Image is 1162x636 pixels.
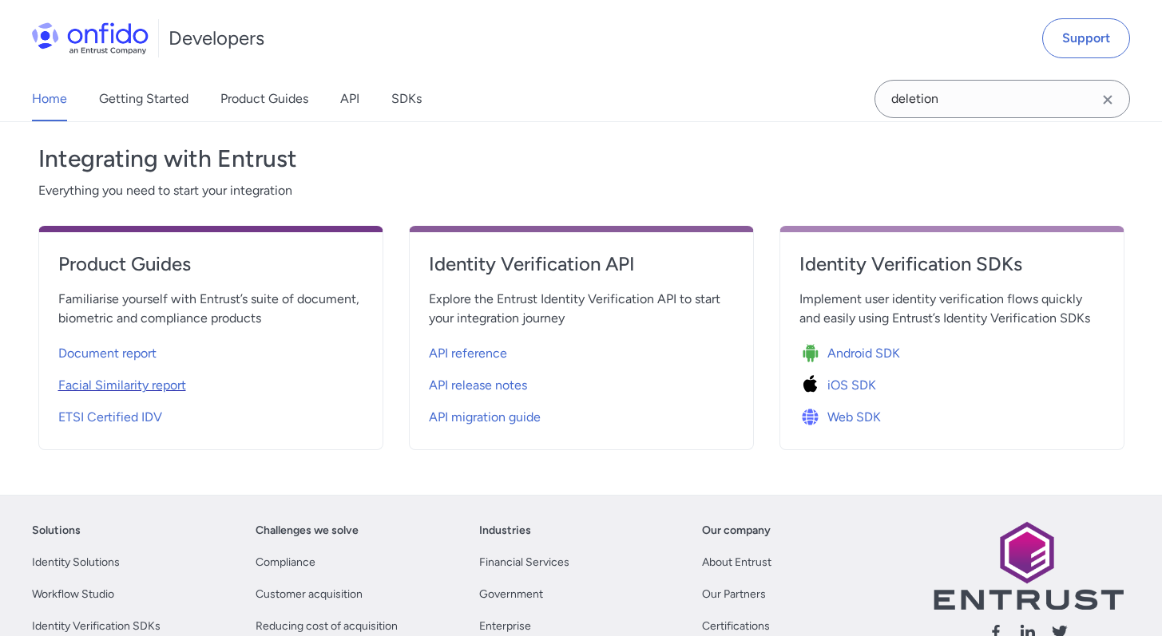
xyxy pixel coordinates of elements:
a: Icon iOS SDKiOS SDK [799,366,1104,398]
a: Our Partners [702,585,766,604]
a: API migration guide [429,398,734,430]
span: API release notes [429,376,527,395]
h3: Integrating with Entrust [38,143,1124,175]
span: iOS SDK [827,376,876,395]
h4: Identity Verification SDKs [799,251,1104,277]
a: API reference [429,334,734,366]
a: Icon Web SDKWeb SDK [799,398,1104,430]
a: Identity Verification SDKs [32,617,161,636]
a: Challenges we solve [256,521,359,540]
img: Icon Android SDK [799,342,827,365]
span: Everything you need to start your integration [38,181,1124,200]
span: Document report [58,344,157,363]
span: API migration guide [429,408,541,427]
a: Solutions [32,521,81,540]
a: Product Guides [58,251,363,290]
a: Document report [58,334,363,366]
a: Facial Similarity report [58,366,363,398]
a: Identity Solutions [32,553,120,572]
img: Icon iOS SDK [799,374,827,397]
a: Industries [479,521,531,540]
h4: Identity Verification API [429,251,734,277]
span: Facial Similarity report [58,376,186,395]
a: Getting Started [99,77,188,121]
a: ETSI Certified IDV [58,398,363,430]
a: API release notes [429,366,734,398]
a: API [340,77,359,121]
a: SDKs [391,77,422,121]
a: Customer acquisition [256,585,363,604]
span: Implement user identity verification flows quickly and easily using Entrust’s Identity Verificati... [799,290,1104,328]
h1: Developers [169,26,264,51]
a: Icon Android SDKAndroid SDK [799,334,1104,366]
span: API reference [429,344,507,363]
img: Icon Web SDK [799,406,827,429]
a: Reducing cost of acquisition [256,617,398,636]
input: Onfido search input field [874,80,1130,118]
a: Certifications [702,617,770,636]
a: Identity Verification SDKs [799,251,1104,290]
a: About Entrust [702,553,771,572]
span: ETSI Certified IDV [58,408,162,427]
img: Onfido Logo [32,22,149,54]
a: Financial Services [479,553,569,572]
a: Home [32,77,67,121]
a: Our company [702,521,771,540]
img: Entrust logo [932,521,1124,610]
a: Government [479,585,543,604]
a: Product Guides [220,77,308,121]
a: Enterprise [479,617,531,636]
a: Workflow Studio [32,585,114,604]
span: Explore the Entrust Identity Verification API to start your integration journey [429,290,734,328]
span: Android SDK [827,344,900,363]
a: Support [1042,18,1130,58]
span: Familiarise yourself with Entrust’s suite of document, biometric and compliance products [58,290,363,328]
a: Compliance [256,553,315,572]
span: Web SDK [827,408,881,427]
a: Identity Verification API [429,251,734,290]
svg: Clear search field button [1098,90,1117,109]
h4: Product Guides [58,251,363,277]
